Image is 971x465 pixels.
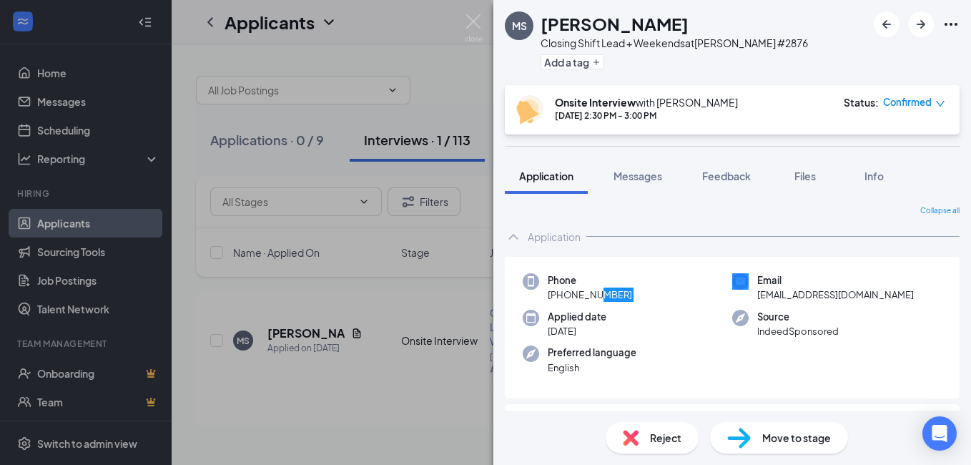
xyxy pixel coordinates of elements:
span: Info [864,170,884,182]
svg: Ellipses [942,16,960,33]
span: Feedback [702,170,751,182]
div: [DATE] 2:30 PM - 3:00 PM [555,109,738,122]
span: [DATE] [548,324,606,338]
h1: [PERSON_NAME] [541,11,689,36]
span: Reject [650,430,681,446]
svg: ArrowLeftNew [878,16,895,33]
svg: ChevronUp [505,228,522,245]
span: Files [794,170,816,182]
span: Confirmed [883,95,932,109]
span: IndeedSponsored [757,324,839,338]
span: Collapse all [920,205,960,217]
span: Source [757,310,839,324]
span: Applied date [548,310,606,324]
div: Status : [844,95,879,109]
span: Move to stage [762,430,831,446]
span: Application [519,170,573,182]
div: Closing Shift Lead + Weekends at [PERSON_NAME] #2876 [541,36,808,50]
div: Open Intercom Messenger [922,416,957,451]
span: down [935,99,945,109]
span: Email [757,273,914,288]
span: [EMAIL_ADDRESS][DOMAIN_NAME] [757,288,914,302]
button: PlusAdd a tag [541,54,604,69]
span: Phone [548,273,632,288]
div: Application [528,230,581,244]
span: Messages [613,170,662,182]
button: ArrowRight [908,11,934,37]
div: with [PERSON_NAME] [555,95,738,109]
svg: Plus [592,58,601,67]
div: MS [512,19,527,33]
span: [PHONE_NUMBER] [548,288,632,302]
span: English [548,361,636,375]
b: Onsite Interview [555,96,636,109]
span: Preferred language [548,346,636,360]
button: ArrowLeftNew [874,11,899,37]
svg: ArrowRight [912,16,930,33]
